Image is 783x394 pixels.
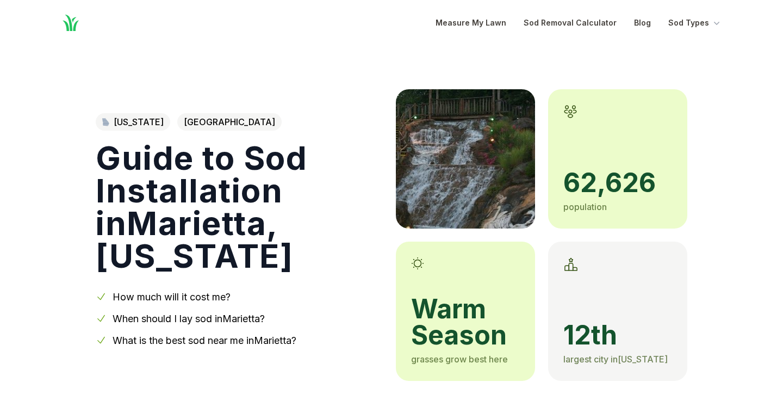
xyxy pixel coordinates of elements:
[634,16,651,29] a: Blog
[563,201,607,212] span: population
[96,141,378,272] h1: Guide to Sod Installation in Marietta , [US_STATE]
[113,291,231,303] a: How much will it cost me?
[563,322,672,348] span: 12th
[436,16,506,29] a: Measure My Lawn
[102,118,109,126] img: Georgia state outline
[396,89,535,229] img: A picture of Marietta
[177,113,282,131] span: [GEOGRAPHIC_DATA]
[668,16,722,29] button: Sod Types
[96,113,170,131] a: [US_STATE]
[563,354,668,365] span: largest city in [US_STATE]
[411,296,520,348] span: warm season
[524,16,617,29] a: Sod Removal Calculator
[563,170,672,196] span: 62,626
[113,313,265,324] a: When should I lay sod inMarietta?
[113,335,296,346] a: What is the best sod near me inMarietta?
[411,354,508,365] span: grasses grow best here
